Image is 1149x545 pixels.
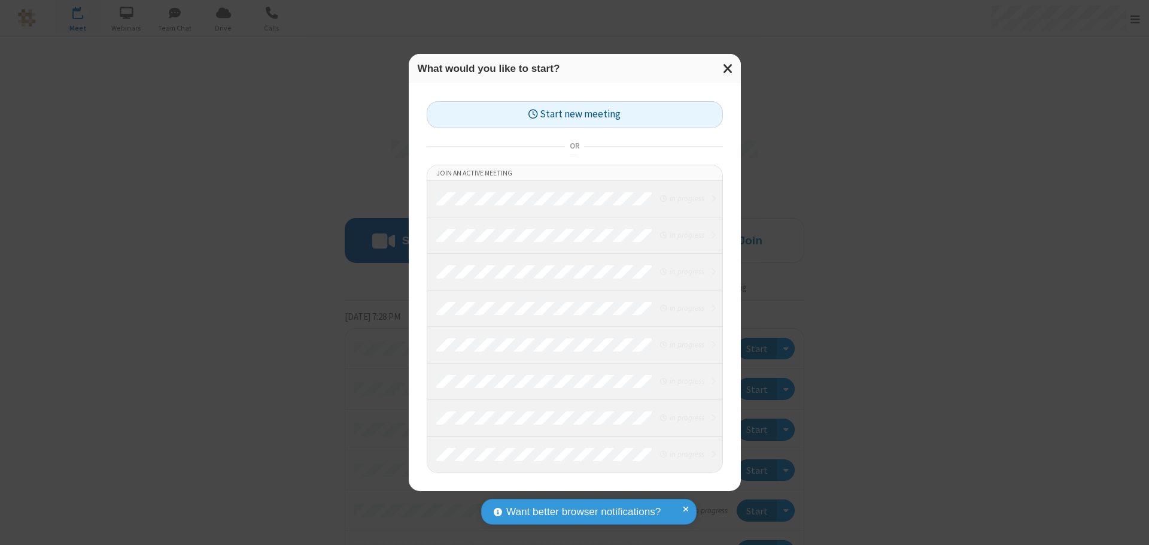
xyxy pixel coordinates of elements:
[660,449,704,460] em: in progress
[660,302,704,314] em: in progress
[716,54,741,83] button: Close modal
[418,63,732,74] h3: What would you like to start?
[660,339,704,350] em: in progress
[660,412,704,423] em: in progress
[660,193,704,204] em: in progress
[660,376,704,387] em: in progress
[660,229,704,241] em: in progress
[660,266,704,277] em: in progress
[427,101,723,128] button: Start new meeting
[565,138,584,155] span: or
[427,165,722,181] li: Join an active meeting
[506,504,661,520] span: Want better browser notifications?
